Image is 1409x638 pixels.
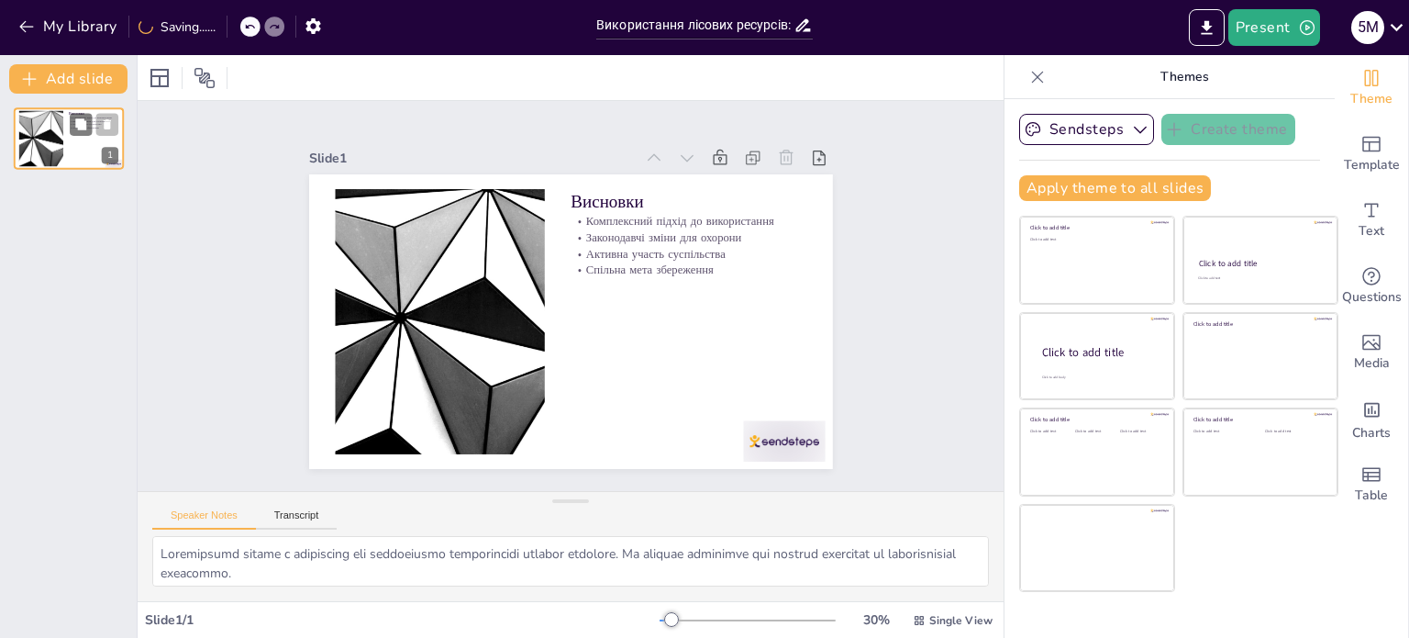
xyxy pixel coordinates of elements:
button: Sendsteps [1019,114,1154,145]
div: Add ready made slides [1335,121,1408,187]
button: Transcript [256,509,338,530]
div: Slide 1 [324,123,649,174]
button: Speaker Notes [152,509,256,530]
p: Комплексний підхід до використання [69,116,118,119]
div: Slide 1 / 1 [145,611,660,629]
span: Text [1359,221,1384,241]
div: Add a table [1335,452,1408,518]
div: Click to add text [1030,238,1161,242]
div: Click to add text [1075,430,1116,434]
div: Click to add title [1199,258,1321,269]
span: Table [1355,486,1388,506]
p: Спільна мета збереження [69,126,118,129]
textarea: Loremipsumd sitame c adipiscing eli seddoeiusmo temporincidi utlabor etdolore. Ma aliquae adminim... [152,536,989,587]
div: Add images, graphics, shapes or video [1335,319,1408,386]
p: Спільна мета збереження [572,263,808,304]
p: Законодавчі зміни для охорони [69,119,118,123]
span: Charts [1352,423,1391,443]
div: Click to add title [1193,416,1325,423]
div: https://cdn.sendsteps.com/images/logo/sendsteps_logo_white.pnghttps://cdn.sendsteps.com/images/lo... [14,107,124,170]
div: Click to add text [1198,276,1320,281]
p: Законодавчі зміни для охорони [576,229,812,271]
button: Cannot delete last slide [96,113,118,135]
div: Add text boxes [1335,187,1408,253]
div: Saving...... [139,18,216,36]
div: Layout [145,63,174,93]
span: Position [194,67,216,89]
div: 30 % [854,611,898,629]
div: Click to add title [1193,320,1325,328]
p: Комплексний підхід до використання [578,214,814,255]
div: Click to add title [1030,224,1161,231]
div: Click to add text [1193,430,1251,434]
p: Висновки [579,190,815,239]
p: Themes [1052,55,1316,99]
span: Theme [1350,89,1392,109]
div: Click to add title [1042,344,1159,360]
span: Media [1354,353,1390,374]
button: Duplicate Slide [70,113,92,135]
button: 5 М [1351,9,1384,46]
div: Get real-time input from your audience [1335,253,1408,319]
div: Click to add body [1042,375,1158,379]
span: Template [1344,155,1400,175]
p: Активна участь суспільства [574,246,810,287]
div: Click to add text [1030,430,1071,434]
span: Single View [929,613,993,628]
button: Add slide [9,64,128,94]
div: Click to add text [1120,430,1161,434]
input: Insert title [596,12,793,39]
div: 5 М [1351,11,1384,44]
span: Questions [1342,287,1402,308]
div: 1 [102,148,118,164]
div: Click to add text [1265,430,1323,434]
div: Click to add title [1030,416,1161,423]
p: Активна участь суспільства [69,123,118,127]
button: My Library [14,12,125,41]
p: Висновки [69,111,118,117]
div: Add charts and graphs [1335,386,1408,452]
button: Export to PowerPoint [1189,9,1225,46]
button: Create theme [1161,114,1295,145]
div: Change the overall theme [1335,55,1408,121]
button: Apply theme to all slides [1019,175,1211,201]
button: Present [1228,9,1320,46]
